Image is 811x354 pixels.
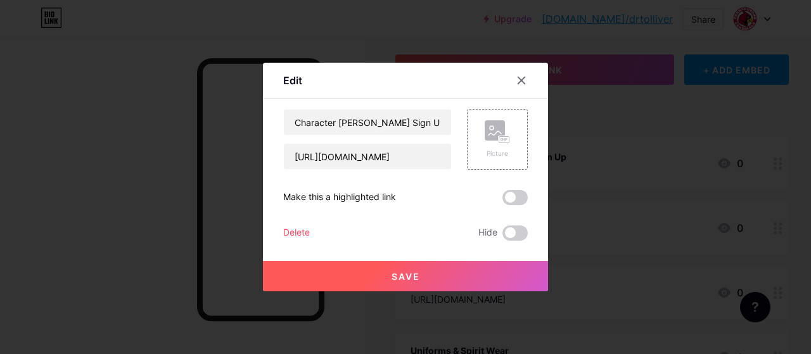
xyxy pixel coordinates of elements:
div: Delete [283,225,310,241]
div: Make this a highlighted link [283,190,396,205]
button: Save [263,261,548,291]
input: Title [284,110,451,135]
div: Edit [283,73,302,88]
input: URL [284,144,451,169]
span: Save [392,271,420,282]
span: Hide [478,225,497,241]
div: Picture [485,149,510,158]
